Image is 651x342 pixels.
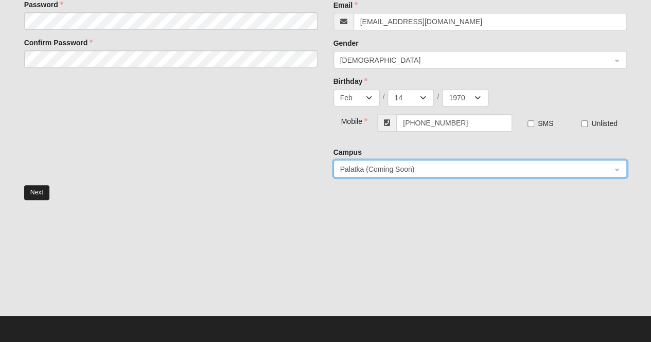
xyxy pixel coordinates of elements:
[437,92,439,102] span: /
[333,147,362,157] label: Campus
[24,185,49,200] button: Next
[538,119,553,128] span: SMS
[581,120,588,127] input: Unlisted
[340,55,611,66] span: Male
[333,76,368,86] label: Birthday
[24,38,93,48] label: Confirm Password
[333,38,359,48] label: Gender
[383,92,385,102] span: /
[527,120,534,127] input: SMS
[340,164,602,175] span: Palatka (Coming Soon)
[333,114,358,127] div: Mobile
[591,119,618,128] span: Unlisted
